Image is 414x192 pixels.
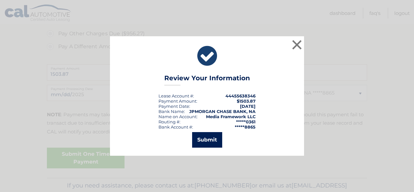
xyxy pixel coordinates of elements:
div: Name on Account: [158,114,198,119]
div: Bank Name: [158,109,185,114]
button: Submit [192,132,222,148]
span: $1503.87 [237,98,256,104]
strong: JPMORGAN CHASE BANK, NA [189,109,256,114]
div: : [158,104,190,109]
div: Lease Account #: [158,93,194,98]
div: Routing #: [158,119,180,124]
strong: 44455638346 [225,93,256,98]
h3: Review Your Information [164,74,250,85]
div: Bank Account #: [158,124,193,130]
span: Payment Date [158,104,189,109]
button: × [290,38,303,51]
div: Payment Amount: [158,98,197,104]
strong: Media Framework LLC [206,114,256,119]
span: [DATE] [240,104,256,109]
